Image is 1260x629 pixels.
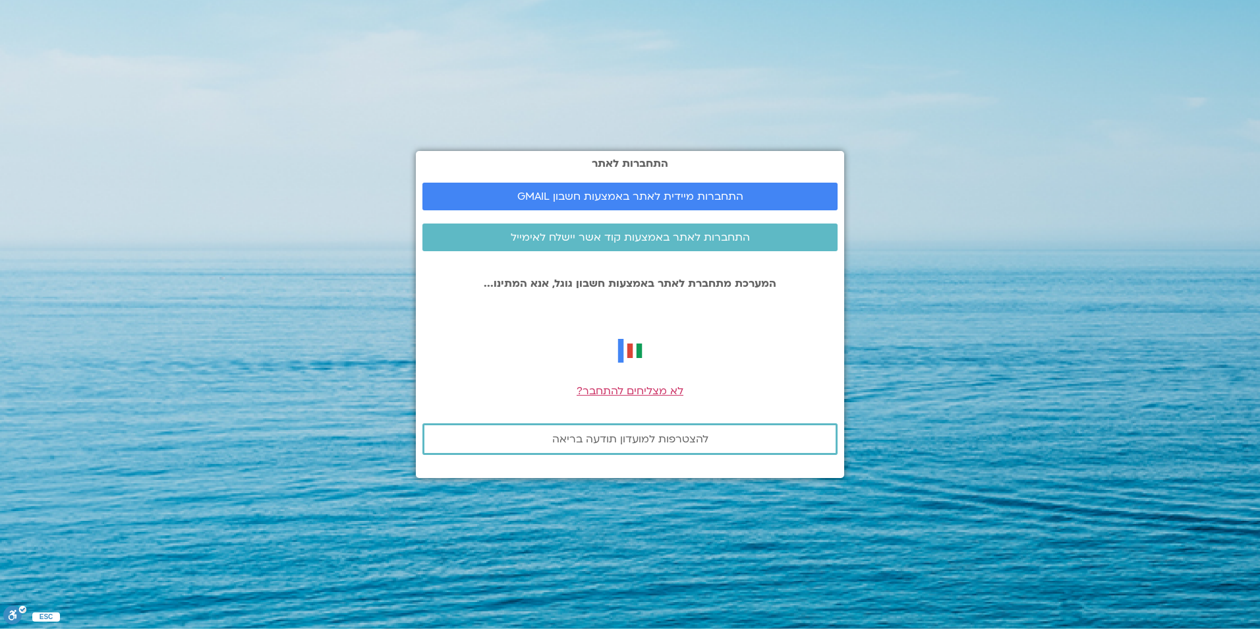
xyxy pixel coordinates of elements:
[422,278,838,289] p: המערכת מתחברת לאתר באמצעות חשבון גוגל, אנא המתינו...
[511,231,750,243] span: התחברות לאתר באמצעות קוד אשר יישלח לאימייל
[517,191,743,202] span: התחברות מיידית לאתר באמצעות חשבון GMAIL
[422,183,838,210] a: התחברות מיידית לאתר באמצעות חשבון GMAIL
[422,224,838,251] a: התחברות לאתר באמצעות קוד אשר יישלח לאימייל
[422,158,838,169] h2: התחברות לאתר
[552,433,708,445] span: להצטרפות למועדון תודעה בריאה
[422,423,838,455] a: להצטרפות למועדון תודעה בריאה
[577,384,683,398] a: לא מצליחים להתחבר?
